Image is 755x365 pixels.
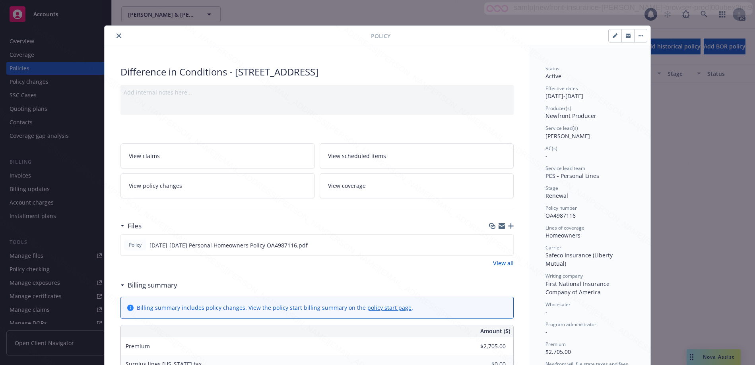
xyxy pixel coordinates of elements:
[480,327,510,335] span: Amount ($)
[545,205,577,211] span: Policy number
[545,132,590,140] span: [PERSON_NAME]
[545,192,568,199] span: Renewal
[545,251,614,267] span: Safeco Insurance (Liberty Mutual)
[545,272,583,279] span: Writing company
[545,280,611,296] span: First National Insurance Company of America
[129,182,182,190] span: View policy changes
[114,31,124,41] button: close
[120,280,177,290] div: Billing summary
[545,301,571,308] span: Wholesaler
[120,65,514,79] div: Difference in Conditions - [STREET_ADDRESS]
[120,173,315,198] a: View policy changes
[129,152,160,160] span: View claims
[545,224,584,231] span: Lines of coverage
[128,221,142,231] h3: Files
[328,182,366,190] span: View coverage
[367,304,411,311] a: policy start page
[545,65,559,72] span: Status
[490,241,497,249] button: download file
[545,145,557,152] span: AC(s)
[137,303,413,312] div: Billing summary includes policy changes. View the policy start billing summary on the .
[545,165,585,172] span: Service lead team
[545,231,635,239] div: Homeowners
[124,88,510,97] div: Add internal notes here...
[128,280,177,290] h3: Billing summary
[320,143,514,168] a: View scheduled items
[545,244,561,251] span: Carrier
[545,172,599,180] span: PCS - Personal Lines
[545,341,566,348] span: Premium
[545,152,547,160] span: -
[545,212,576,219] span: OA4987116
[545,85,578,92] span: Effective dates
[120,221,142,231] div: Files
[545,308,547,316] span: -
[328,152,386,160] span: View scheduled items
[545,348,571,355] span: $2,705.00
[545,85,635,100] div: [DATE] - [DATE]
[545,72,561,80] span: Active
[545,105,571,112] span: Producer(s)
[149,241,308,249] span: [DATE]-[DATE] Personal Homeowners Policy OA4987116.pdf
[545,328,547,336] span: -
[503,241,510,249] button: preview file
[545,185,558,191] span: Stage
[126,342,150,350] span: Premium
[371,32,390,40] span: Policy
[127,241,143,249] span: Policy
[320,173,514,198] a: View coverage
[493,259,514,267] a: View all
[545,112,596,120] span: Newfront Producer
[459,340,510,352] input: 0.00
[120,143,315,168] a: View claims
[545,125,578,131] span: Service lead(s)
[545,321,596,328] span: Program administrator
